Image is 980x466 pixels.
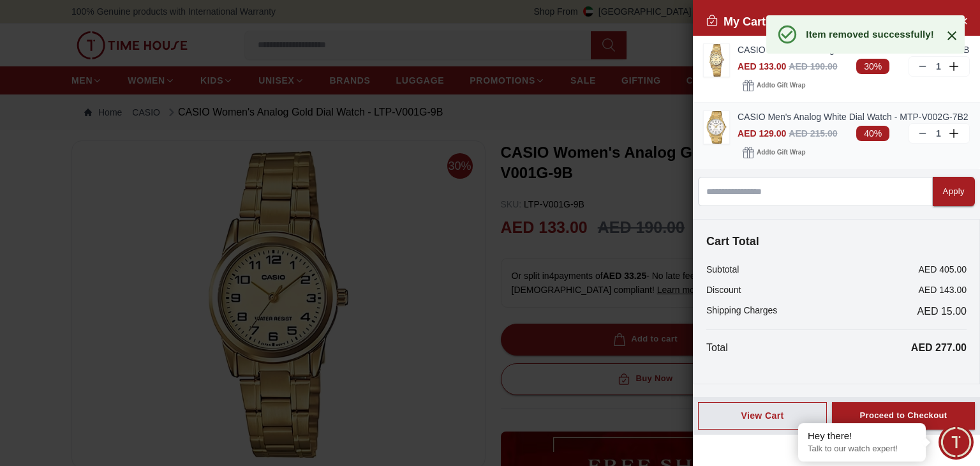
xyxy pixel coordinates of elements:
[917,304,967,319] span: AED 15.00
[706,304,777,319] p: Shipping Charges
[943,184,965,199] div: Apply
[738,61,786,71] span: AED 133.00
[757,146,805,159] span: Add to Gift Wrap
[738,43,970,56] a: CASIO Women's Analog Gold Dial Watch - LTP-V001G-9B
[706,232,967,250] h4: Cart Total
[911,340,967,356] p: AED 277.00
[738,128,786,139] span: AED 129.00
[738,110,970,123] a: CASIO Men's Analog White Dial Watch - MTP-V002G-7B2
[789,128,837,139] span: AED 215.00
[704,111,729,144] img: ...
[939,425,974,460] div: Chat Widget
[698,402,827,430] button: View Cart
[919,263,967,276] p: AED 405.00
[706,340,728,356] p: Total
[706,13,766,31] h2: My Cart
[808,444,916,455] p: Talk to our watch expert!
[859,409,947,423] div: Proceed to Checkout
[832,402,975,430] button: Proceed to Checkout
[856,59,889,74] span: 30%
[953,10,974,31] button: Close Account
[856,126,889,141] span: 40%
[933,177,975,206] button: Apply
[808,430,916,442] div: Hey there!
[738,77,810,94] button: Addto Gift Wrap
[706,263,739,276] p: Subtotal
[709,409,816,422] div: View Cart
[933,60,944,73] p: 1
[757,79,805,92] span: Add to Gift Wrap
[919,283,967,296] p: AED 143.00
[704,44,729,77] img: ...
[933,127,944,140] p: 1
[789,61,837,71] span: AED 190.00
[806,27,934,41] div: Item removed successfully!
[738,144,810,162] button: Addto Gift Wrap
[706,283,741,296] p: Discount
